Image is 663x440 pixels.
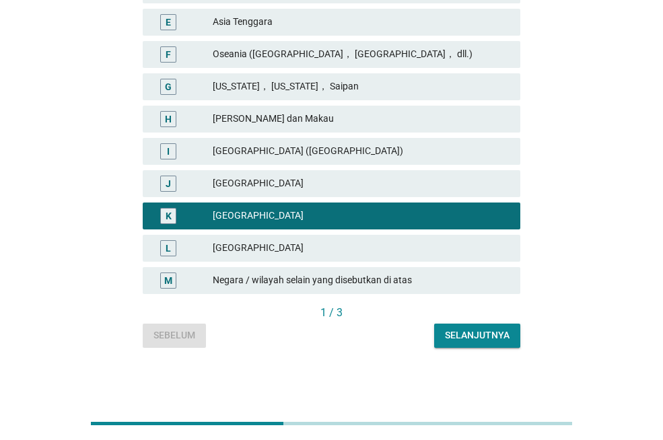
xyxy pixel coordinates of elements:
[434,324,520,348] button: Selanjutnya
[213,176,510,192] div: [GEOGRAPHIC_DATA]
[164,273,172,287] div: M
[166,176,171,190] div: J
[213,79,510,95] div: [US_STATE]， [US_STATE]， Saipan
[166,15,171,29] div: E
[213,240,510,256] div: [GEOGRAPHIC_DATA]
[213,14,510,30] div: Asia Tenggara
[167,144,170,158] div: I
[166,209,172,223] div: K
[213,208,510,224] div: [GEOGRAPHIC_DATA]
[445,328,510,342] div: Selanjutnya
[213,143,510,159] div: [GEOGRAPHIC_DATA] ([GEOGRAPHIC_DATA])
[213,272,510,289] div: Negara / wilayah selain yang disebutkan di atas
[166,47,171,61] div: F
[165,79,172,94] div: G
[166,241,171,255] div: L
[213,46,510,63] div: Oseania ([GEOGRAPHIC_DATA]， [GEOGRAPHIC_DATA]， dll.)
[213,111,510,127] div: [PERSON_NAME] dan Makau
[165,112,172,126] div: H
[143,305,520,321] div: 1 / 3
